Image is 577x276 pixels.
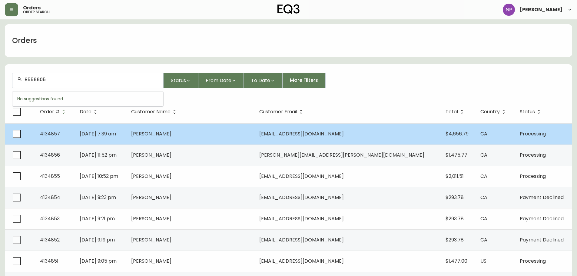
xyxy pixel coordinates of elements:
span: CA [480,130,487,137]
span: Payment Declined [520,194,564,201]
button: From Date [198,73,244,88]
span: [DATE] 7:39 am [80,130,116,137]
button: Status [164,73,198,88]
span: Date [80,110,91,114]
span: [EMAIL_ADDRESS][DOMAIN_NAME] [259,173,344,180]
span: Payment Declined [520,215,564,222]
span: [DATE] 10:52 pm [80,173,118,180]
span: [PERSON_NAME] [131,194,171,201]
span: Status [520,110,535,114]
span: $1,475.77 [446,151,467,158]
span: CA [480,194,487,201]
span: Customer Name [131,109,178,115]
span: [DATE] 9:05 pm [80,258,117,264]
span: 4134855 [40,173,60,180]
input: Search [25,77,158,82]
span: To Date [251,77,270,84]
span: $293.78 [446,194,464,201]
button: More Filters [283,73,326,88]
span: [EMAIL_ADDRESS][DOMAIN_NAME] [259,130,344,137]
span: US [480,258,486,264]
span: 4134856 [40,151,60,158]
span: 4134852 [40,236,60,243]
span: Processing [520,258,546,264]
span: [PERSON_NAME] [131,236,171,243]
span: Total [446,110,458,114]
span: [PERSON_NAME] [131,130,171,137]
span: CA [480,151,487,158]
span: Processing [520,173,546,180]
span: [DATE] 9:19 pm [80,236,115,243]
span: Total [446,109,466,115]
span: Country [480,109,508,115]
span: [EMAIL_ADDRESS][DOMAIN_NAME] [259,236,344,243]
span: Status [520,109,543,115]
span: [PERSON_NAME] [131,258,171,264]
div: No suggestions found [12,91,163,106]
span: $4,656.79 [446,130,469,137]
span: $293.78 [446,236,464,243]
span: Processing [520,151,546,158]
span: [PERSON_NAME][EMAIL_ADDRESS][PERSON_NAME][DOMAIN_NAME] [259,151,424,158]
span: CA [480,215,487,222]
h1: Orders [12,35,37,46]
span: [PERSON_NAME] [131,173,171,180]
span: Payment Declined [520,236,564,243]
span: [DATE] 11:52 pm [80,151,117,158]
span: Customer Email [259,109,305,115]
span: 4134853 [40,215,60,222]
span: CA [480,236,487,243]
span: Country [480,110,500,114]
img: logo [277,4,300,14]
span: Date [80,109,99,115]
span: [PERSON_NAME] [520,7,562,12]
span: Customer Name [131,110,171,114]
span: [EMAIL_ADDRESS][DOMAIN_NAME] [259,258,344,264]
span: [DATE] 9:23 pm [80,194,116,201]
button: To Date [244,73,283,88]
span: [PERSON_NAME] [131,151,171,158]
span: CA [480,173,487,180]
span: Processing [520,130,546,137]
span: [DATE] 9:21 pm [80,215,115,222]
span: [EMAIL_ADDRESS][DOMAIN_NAME] [259,194,344,201]
span: $2,011.51 [446,173,464,180]
span: 4134851 [40,258,58,264]
span: Customer Email [259,110,297,114]
span: $293.78 [446,215,464,222]
span: Order # [40,109,68,115]
span: 4134857 [40,130,60,137]
span: Status [171,77,186,84]
span: More Filters [290,77,318,84]
span: From Date [206,77,231,84]
span: $1,477.00 [446,258,467,264]
h5: order search [23,10,50,14]
span: Order # [40,110,60,114]
span: Orders [23,5,41,10]
span: 4134854 [40,194,60,201]
img: 50f1e64a3f95c89b5c5247455825f96f [503,4,515,16]
span: [EMAIL_ADDRESS][DOMAIN_NAME] [259,215,344,222]
span: [PERSON_NAME] [131,215,171,222]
